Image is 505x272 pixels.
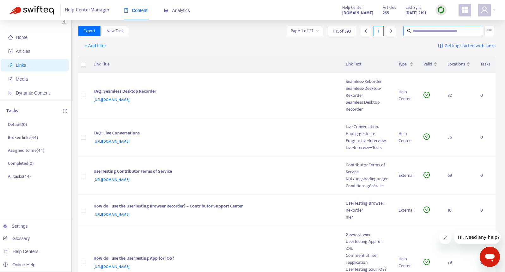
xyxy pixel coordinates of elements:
span: container [8,91,13,95]
iframe: Button to launch messaging window [480,247,500,267]
span: Articles [383,4,396,11]
a: Settings [3,224,28,229]
th: Type [393,56,418,73]
span: Valid [423,61,432,68]
a: Online Help [3,262,35,267]
td: 10 [442,195,475,226]
div: hier [346,214,388,221]
td: 0 [475,195,496,226]
span: check-circle [423,133,430,140]
div: 1 [374,26,384,36]
span: Content [124,8,148,13]
span: right [389,29,393,33]
div: How do I use the UserTesting Browser Recorder? – Contributor Support Center [94,203,333,211]
span: account-book [8,49,13,53]
span: [URL][DOMAIN_NAME] [94,263,130,270]
div: UserTesting Contributor Terms of Service [94,168,333,176]
strong: [DATE] 21:11 [405,9,426,16]
span: [URL][DOMAIN_NAME] [94,176,130,183]
a: [DOMAIN_NAME] [342,9,373,16]
span: + Add filter [85,42,106,50]
button: + Add filter [80,41,111,51]
span: [URL][DOMAIN_NAME] [94,138,130,145]
span: Help Center Manager [65,4,110,16]
img: sync.dc5367851b00ba804db3.png [437,6,445,14]
a: Getting started with Links [438,41,496,51]
div: External [399,172,413,179]
span: check-circle [423,207,430,213]
iframe: Close message [439,232,452,244]
div: Seamless-Desktop-Rekorder [346,85,388,99]
strong: 265 [383,9,389,16]
span: Home [16,35,27,40]
button: unordered-list [484,26,494,36]
span: Type [399,61,408,68]
span: user [481,6,488,14]
div: Conditions générales [346,182,388,189]
span: Locations [447,61,465,68]
img: Swifteq [9,6,54,15]
span: Dynamic Content [16,90,50,96]
div: Nutzungsbedingungen [346,176,388,182]
iframe: Message from company [454,230,500,244]
p: Assigned to me ( 44 ) [8,147,44,154]
span: plus-circle [63,109,67,113]
span: book [124,8,128,13]
div: Seamless-Rekorder [346,78,388,85]
span: [URL][DOMAIN_NAME] [94,96,130,103]
td: 69 [442,157,475,195]
td: 0 [475,157,496,195]
div: Live Conversation. [346,123,388,130]
p: All tasks ( 44 ) [8,173,31,180]
div: Gewusst wie: UserTesting App für iOS. [346,231,388,252]
span: Getting started with Links [445,42,496,50]
div: Häufig gestellte Fragen: Live-Interview [346,130,388,144]
th: Link Text [341,56,393,73]
span: Help Center [342,4,363,11]
p: Tasks [6,107,18,115]
p: Broken links ( 44 ) [8,134,38,141]
span: Media [16,77,28,82]
div: Help Center [399,256,413,269]
button: Export [78,26,100,36]
span: 1 - 15 of 393 [333,28,351,34]
span: [URL][DOMAIN_NAME] [94,211,130,218]
div: Live-Interview-Tests [346,144,388,151]
button: New Task [101,26,129,36]
span: check-circle [423,172,430,178]
p: Default ( 0 ) [8,121,27,128]
span: appstore [461,6,469,14]
span: area-chart [164,8,168,13]
img: image-link [438,43,443,48]
th: Tasks [475,56,496,73]
th: Valid [418,56,442,73]
div: FAQ: Live Conversations [94,130,333,138]
span: Export [83,28,95,34]
div: FAQ: Seamless Desktop Recorder [94,88,333,96]
span: file-image [8,77,13,81]
div: External [399,207,413,214]
span: unordered-list [487,28,492,33]
span: left [364,29,368,33]
th: Locations [442,56,475,73]
span: check-circle [423,92,430,98]
div: Help Center [399,130,413,144]
span: Articles [16,49,30,54]
td: 0 [475,73,496,118]
a: Glossary [3,236,30,241]
span: home [8,35,13,40]
span: New Task [106,28,124,34]
div: How do I use the UserTesting App for iOS? [94,255,333,263]
span: search [407,29,411,33]
div: Help Center [399,89,413,102]
div: UserTesting-Browser-Rekorder [346,200,388,214]
div: Contributor Terms of Service [346,162,388,176]
td: 82 [442,73,475,118]
td: 0 [475,118,496,157]
span: Analytics [164,8,190,13]
td: 36 [442,118,475,157]
div: Seamless Desktop Recorder [346,99,388,113]
p: Completed ( 0 ) [8,160,33,167]
th: Link Title [88,56,341,73]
